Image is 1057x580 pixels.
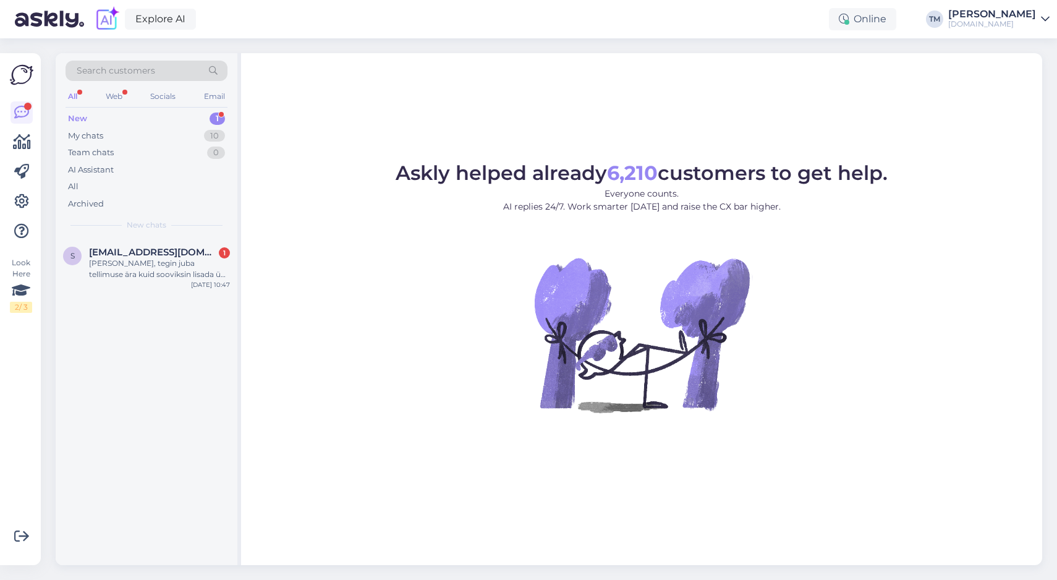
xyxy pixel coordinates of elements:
[926,11,943,28] div: TM
[10,63,33,87] img: Askly Logo
[10,257,32,313] div: Look Here
[396,161,888,185] span: Askly helped already customers to get help.
[530,223,753,446] img: No Chat active
[210,113,225,125] div: 1
[207,147,225,159] div: 0
[204,130,225,142] div: 10
[219,247,230,258] div: 1
[148,88,178,104] div: Socials
[202,88,227,104] div: Email
[396,187,888,213] p: Everyone counts. AI replies 24/7. Work smarter [DATE] and raise the CX bar higher.
[127,220,166,231] span: New chats
[68,164,114,176] div: AI Assistant
[77,64,155,77] span: Search customers
[68,130,103,142] div: My chats
[10,302,32,313] div: 2 / 3
[103,88,125,104] div: Web
[607,161,658,185] b: 6,210
[66,88,80,104] div: All
[948,9,1050,29] a: [PERSON_NAME][DOMAIN_NAME]
[948,19,1036,29] div: [DOMAIN_NAME]
[70,251,75,260] span: s
[191,280,230,289] div: [DATE] 10:47
[948,9,1036,19] div: [PERSON_NAME]
[68,181,79,193] div: All
[68,113,87,125] div: New
[68,147,114,159] div: Team chats
[94,6,120,32] img: explore-ai
[89,247,218,258] span: silver.laius@gmail.com
[829,8,896,30] div: Online
[89,258,230,280] div: [PERSON_NAME], tegin juba tellimuse ära kuid sooviksin lisada ühe teise toote veel samasse tellim...
[125,9,196,30] a: Explore AI
[68,198,104,210] div: Archived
